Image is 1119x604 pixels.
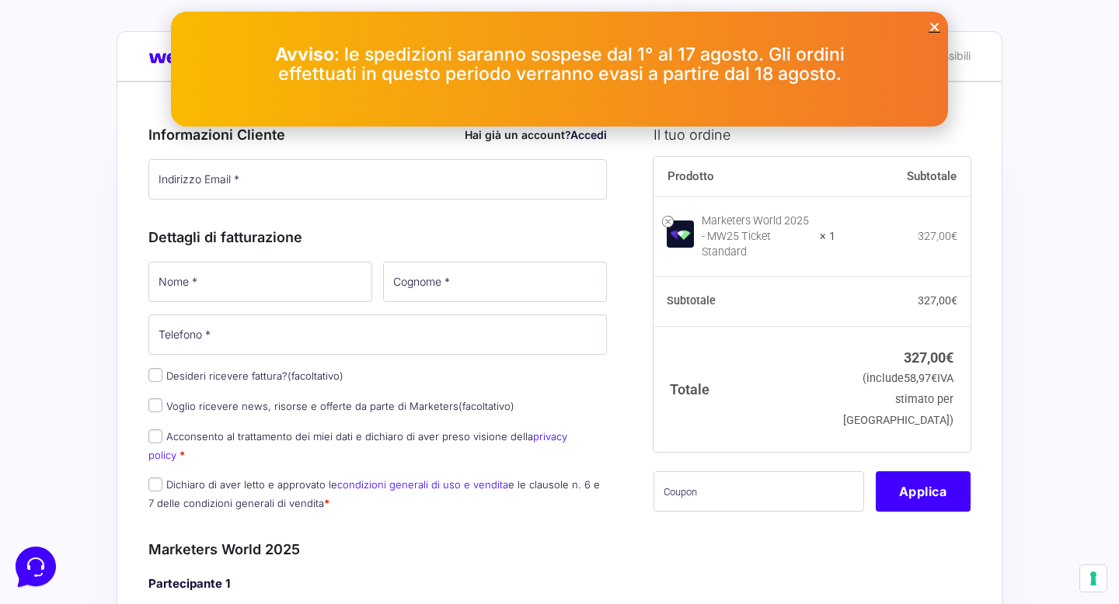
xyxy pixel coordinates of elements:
[654,326,836,451] th: Totale
[25,87,56,118] img: dark
[931,372,937,385] span: €
[47,483,73,497] p: Home
[75,87,106,118] img: dark
[148,314,607,355] input: Telefono *
[25,62,132,75] span: Le tue conversazioni
[654,157,836,197] th: Prodotto
[904,349,953,366] bdi: 327,00
[904,372,937,385] span: 58,97
[148,400,514,412] label: Voglio ricevere news, risorse e offerte da parte di Marketers
[667,220,694,248] img: Marketers World 2025 - MW25 Ticket Standard
[383,262,607,302] input: Cognome *
[148,429,162,443] input: Acconsento al trattamento dei miei dati e dichiaro di aver preso visione dellaprivacy policy
[570,128,607,141] a: Accedi
[654,124,971,145] h3: Il tuo ordine
[951,294,957,307] span: €
[148,398,162,412] input: Voglio ricevere news, risorse e offerte da parte di Marketers(facoltativo)
[134,483,176,497] p: Messaggi
[148,262,372,302] input: Nome *
[918,294,957,307] bdi: 327,00
[148,430,567,460] label: Acconsento al trattamento dei miei dati e dichiaro di aver preso visione della
[239,483,262,497] p: Aiuto
[148,370,343,382] label: Desideri ricevere fattura?
[249,45,870,84] p: : le spedizioni saranno sospese dal 1° al 17 agosto. Gli ordini effettuati in questo periodo verr...
[25,193,121,205] span: Trova una risposta
[288,370,343,382] span: (facoltativo)
[918,230,957,242] bdi: 327,00
[929,21,940,33] a: Close
[148,477,162,491] input: Dichiaro di aver letto e approvato lecondizioni generali di uso e venditae le clausole n. 6 e 7 d...
[203,461,298,497] button: Aiuto
[654,277,836,327] th: Subtotale
[148,227,607,248] h3: Dettagli di fatturazione
[166,193,286,205] a: Apri Centro Assistenza
[876,471,971,512] button: Applica
[337,478,508,491] a: condizioni generali di uso e vendita
[35,226,254,241] input: Cerca un articolo...
[25,130,286,161] button: Inizia una conversazione
[843,372,953,427] small: (include IVA stimato per [GEOGRAPHIC_DATA])
[148,159,607,200] input: Indirizzo Email *
[50,87,81,118] img: dark
[12,543,59,590] iframe: Customerly Messenger Launcher
[951,230,957,242] span: €
[275,43,334,65] strong: Avviso
[12,12,261,37] h2: Ciao da Marketers 👋
[458,400,514,412] span: (facoltativo)
[702,213,810,260] div: Marketers World 2025 - MW25 Ticket Standard
[101,140,229,152] span: Inizia una conversazione
[148,368,162,382] input: Desideri ricevere fattura?(facoltativo)
[148,575,607,593] h4: Partecipante 1
[108,461,204,497] button: Messaggi
[835,157,971,197] th: Subtotale
[12,461,108,497] button: Home
[148,124,607,145] h3: Informazioni Cliente
[148,430,567,460] a: privacy policy
[820,229,835,245] strong: × 1
[946,349,953,366] span: €
[1080,565,1107,592] button: Le tue preferenze relative al consenso per le tecnologie di tracciamento
[654,471,864,512] input: Coupon
[465,127,607,143] div: Hai già un account?
[148,478,600,509] label: Dichiaro di aver letto e approvato le e le clausole n. 6 e 7 delle condizioni generali di vendita
[148,539,607,560] h3: Marketers World 2025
